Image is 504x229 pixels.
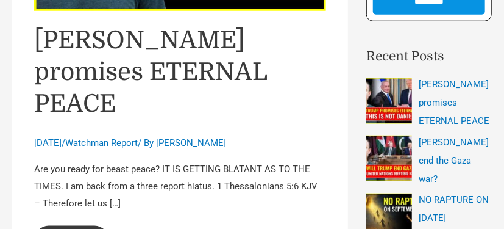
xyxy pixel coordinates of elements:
[366,47,492,67] h2: Recent Posts
[34,161,326,213] p: Are you ready for beast peace? IT IS GETTING BLATANT AS TO THE TIMES. I am back from a three repo...
[34,137,62,148] span: [DATE]
[34,26,267,118] a: [PERSON_NAME] promises ETERNAL PEACE
[156,137,226,148] a: [PERSON_NAME]
[419,137,489,184] a: [PERSON_NAME] end the Gaza war?
[65,137,138,148] a: Watchman Report
[419,79,489,126] a: [PERSON_NAME] promises ETERNAL PEACE
[34,137,326,150] div: / / By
